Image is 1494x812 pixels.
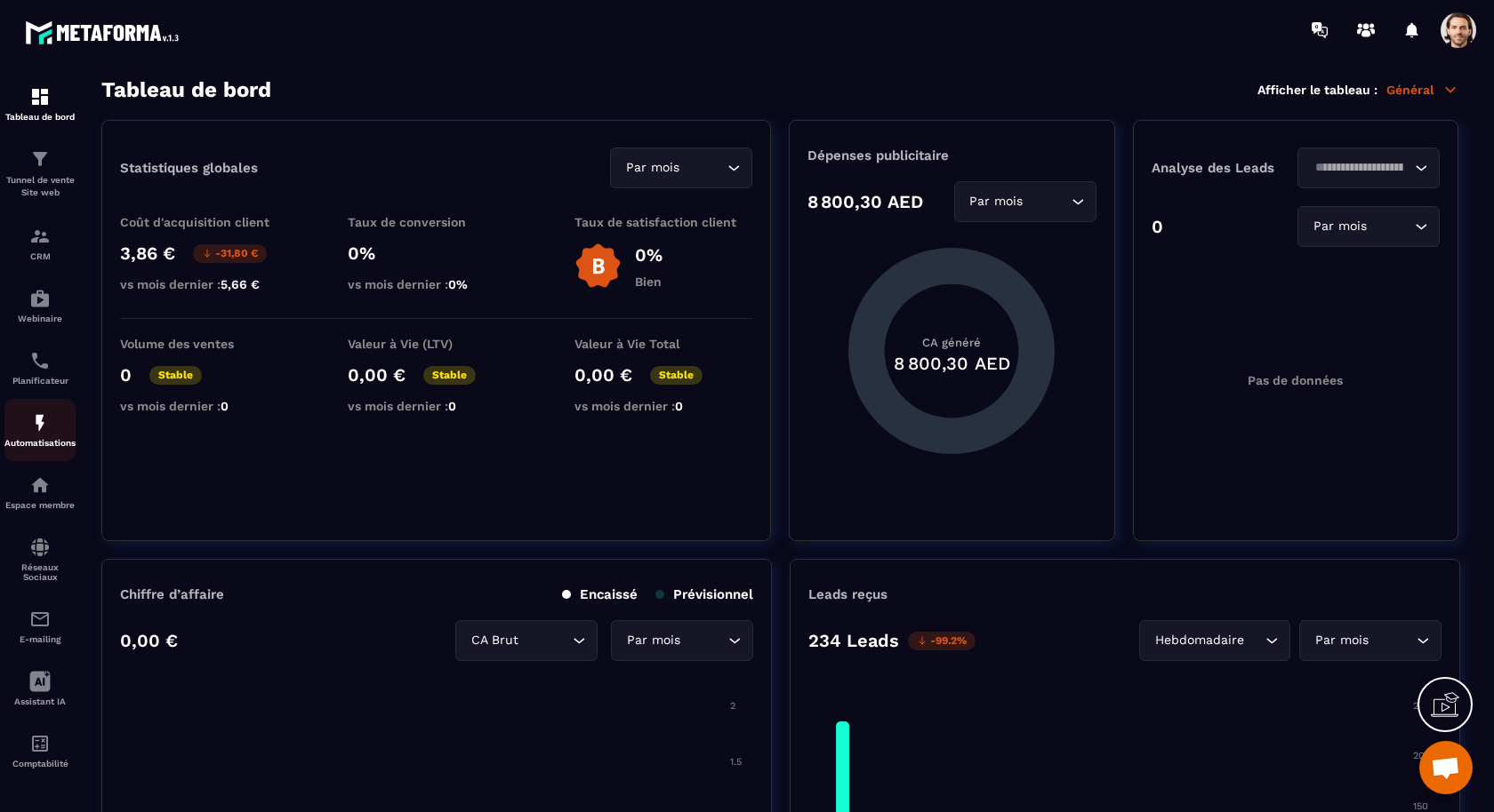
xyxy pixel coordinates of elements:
span: Hebdomadaire [1151,631,1248,650]
a: automationsautomationsAutomatisations [4,399,76,461]
input: Search for option [684,631,724,650]
p: Stable [423,366,476,385]
p: Prévisionnel [655,586,753,602]
img: formation [29,226,51,247]
input: Search for option [522,631,568,650]
p: Statistiques globales [120,160,258,176]
div: Search for option [455,620,598,661]
tspan: 150 [1413,800,1428,812]
img: formation [29,148,51,170]
p: Analyse des Leads [1152,160,1296,176]
span: Par mois [1311,631,1372,650]
span: 0 [448,399,456,413]
p: CRM [4,251,76,261]
span: Par mois [966,192,1027,211]
p: Valeur à Vie Total [574,337,752,351]
span: 5,66 € [221,277,260,291]
a: formationformationCRM [4,212,76,275]
a: accountantaccountantComptabilité [4,720,76,782]
a: automationsautomationsWebinaire [4,275,76,337]
span: Par mois [622,631,684,650]
p: Leads reçus [808,586,888,602]
span: CA Brut [467,631,522,650]
div: Ouvrir le chat [1419,741,1473,794]
p: Espace membre [4,500,76,510]
a: schedulerschedulerPlanificateur [4,337,76,399]
p: -99.2% [908,632,976,650]
p: 234 Leads [808,630,899,651]
p: Réseaux Sociaux [4,562,76,582]
img: social-network [29,537,51,558]
tspan: 1.5 [730,756,742,768]
span: Par mois [622,158,683,178]
span: 0 [675,399,683,413]
a: formationformationTunnel de vente Site web [4,135,76,212]
img: automations [29,474,51,496]
p: 0 [1152,216,1163,237]
p: vs mois dernier : [120,277,298,291]
img: automations [29,288,51,309]
p: vs mois dernier : [348,399,526,413]
img: b-badge-o.b3b20ee6.svg [574,243,622,290]
tspan: 200 [1413,750,1431,761]
p: Volume des ventes [120,337,298,351]
img: accountant [29,733,51,754]
input: Search for option [1027,192,1067,211]
span: 0 [221,399,229,413]
p: vs mois dernier : [348,277,526,291]
p: 0,00 € [574,364,632,386]
div: Search for option [1297,206,1440,247]
p: 0% [635,244,663,266]
p: Comptabilité [4,759,76,768]
p: Automatisations [4,438,76,448]
input: Search for option [1248,631,1261,650]
div: Search for option [1139,620,1290,661]
p: Tableau de bord [4,112,76,122]
div: Search for option [611,620,753,661]
tspan: 250 [1413,700,1430,712]
div: Search for option [954,181,1096,222]
tspan: 2 [730,700,735,712]
input: Search for option [683,158,723,178]
p: 0 [120,364,132,386]
input: Search for option [1309,158,1410,178]
p: Encaissé [562,586,638,602]
p: Bien [635,275,663,289]
p: Assistant IA [4,697,76,706]
p: Pas de données [1248,373,1343,387]
p: 3,86 € [120,243,175,264]
p: Stable [650,366,703,385]
p: 0% [348,243,526,264]
p: Coût d'acquisition client [120,215,298,229]
p: 8 800,30 AED [807,191,923,212]
p: Dépenses publicitaire [807,147,1096,163]
span: Par mois [1309,217,1370,236]
a: emailemailE-mailing [4,595,76,657]
p: Planificateur [4,376,76,386]
p: 0,00 € [120,630,178,651]
div: Search for option [1299,620,1442,661]
div: Search for option [1297,147,1440,188]
a: social-networksocial-networkRéseaux Sociaux [4,523,76,595]
p: Afficher le tableau : [1257,83,1378,97]
p: vs mois dernier : [574,399,752,413]
p: Webinaire [4,314,76,323]
a: Assistant IA [4,657,76,720]
img: email [29,609,51,630]
p: Général [1386,82,1458,98]
img: formation [29,86,51,107]
p: 0,00 € [348,364,406,386]
a: automationsautomationsEspace membre [4,461,76,523]
p: E-mailing [4,634,76,644]
a: formationformationTableau de bord [4,73,76,135]
input: Search for option [1372,631,1412,650]
img: automations [29,412,51,434]
p: Stable [149,366,202,385]
p: Tunnel de vente Site web [4,174,76,199]
p: -31,80 € [193,244,267,263]
input: Search for option [1370,217,1410,236]
img: scheduler [29,350,51,371]
div: Search for option [610,147,752,188]
span: 0% [448,277,468,291]
img: logo [25,16,185,49]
